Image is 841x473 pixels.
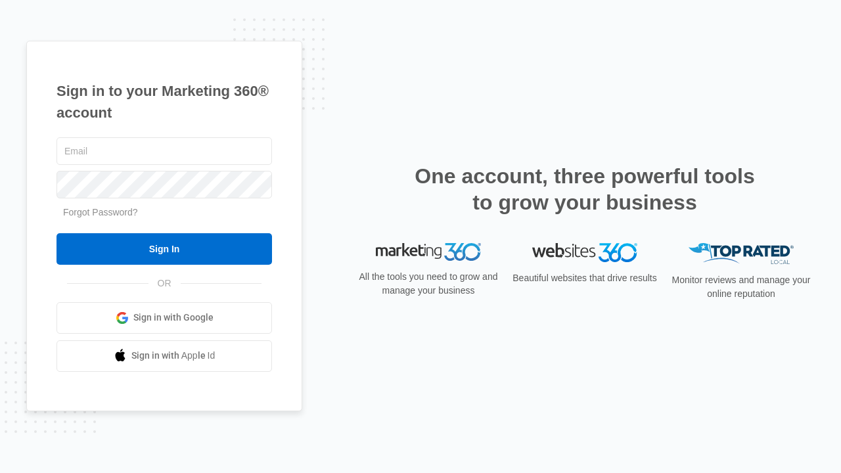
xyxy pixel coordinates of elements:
[148,277,181,290] span: OR
[57,340,272,372] a: Sign in with Apple Id
[355,270,502,298] p: All the tools you need to grow and manage your business
[57,233,272,265] input: Sign In
[689,243,794,265] img: Top Rated Local
[131,349,216,363] span: Sign in with Apple Id
[668,273,815,301] p: Monitor reviews and manage your online reputation
[57,302,272,334] a: Sign in with Google
[376,243,481,261] img: Marketing 360
[133,311,214,325] span: Sign in with Google
[532,243,637,262] img: Websites 360
[57,80,272,124] h1: Sign in to your Marketing 360® account
[511,271,658,285] p: Beautiful websites that drive results
[63,207,138,217] a: Forgot Password?
[57,137,272,165] input: Email
[411,163,759,215] h2: One account, three powerful tools to grow your business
